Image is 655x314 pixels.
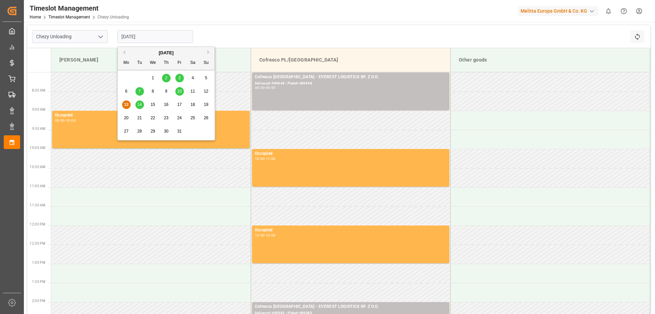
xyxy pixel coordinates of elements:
span: 11:30 AM [30,203,45,207]
div: 12:00 [255,234,265,237]
div: Cofresco [GEOGRAPHIC_DATA] - EVEREST LOGISTICS SP. Z O.O. [255,74,447,81]
div: Choose Wednesday, October 8th, 2025 [149,87,157,96]
span: 8 [152,89,154,94]
div: Delivery#:489648 - Plate#:489648 [255,81,447,86]
span: 9:00 AM [32,108,45,111]
div: Choose Monday, October 6th, 2025 [122,87,131,96]
div: Choose Tuesday, October 28th, 2025 [135,127,144,136]
div: Choose Friday, October 17th, 2025 [175,100,184,109]
span: 4 [192,76,194,80]
span: 30 [164,129,168,134]
div: Choose Wednesday, October 22nd, 2025 [149,114,157,122]
div: Timeslot Management [30,3,129,13]
div: Occupied [55,112,247,119]
span: 1 [152,76,154,80]
div: Choose Friday, October 3rd, 2025 [175,74,184,82]
div: Choose Friday, October 24th, 2025 [175,114,184,122]
span: 2:00 PM [32,299,45,303]
div: Choose Wednesday, October 15th, 2025 [149,100,157,109]
div: month 2025-10 [120,71,213,138]
div: 10:00 [66,119,76,122]
div: Choose Saturday, October 11th, 2025 [189,87,197,96]
div: 08:00 [255,86,265,89]
span: 27 [124,129,128,134]
div: Choose Wednesday, October 1st, 2025 [149,74,157,82]
div: Occupied [255,150,447,157]
div: Choose Sunday, October 12th, 2025 [202,87,210,96]
div: Tu [135,59,144,67]
input: DD.MM.YYYY [117,30,193,43]
span: 29 [150,129,155,134]
span: 16 [164,102,168,107]
span: 5 [205,76,207,80]
div: 09:00 [55,119,65,122]
div: Choose Saturday, October 25th, 2025 [189,114,197,122]
span: 14 [137,102,142,107]
div: Choose Thursday, October 30th, 2025 [162,127,171,136]
span: 15 [150,102,155,107]
div: Choose Monday, October 13th, 2025 [122,100,131,109]
span: 21 [137,115,142,120]
div: 13:00 [266,234,276,237]
div: We [149,59,157,67]
span: 24 [177,115,181,120]
div: Occupied [255,227,447,234]
span: 9 [165,89,168,94]
span: 1:30 PM [32,280,45,284]
div: Choose Tuesday, October 7th, 2025 [135,87,144,96]
div: [PERSON_NAME] [57,54,245,66]
span: 8:30 AM [32,88,45,92]
div: Choose Sunday, October 5th, 2025 [202,74,210,82]
div: Mo [122,59,131,67]
span: 12:30 PM [30,242,45,245]
button: Previous Month [121,50,125,54]
button: Melitta Europa GmbH & Co. KG [518,4,601,17]
div: Choose Tuesday, October 14th, 2025 [135,100,144,109]
span: 6 [125,89,128,94]
span: 28 [137,129,142,134]
input: Type to search/select [32,30,108,43]
div: Choose Friday, October 10th, 2025 [175,87,184,96]
div: [DATE] [118,50,215,56]
span: 10 [177,89,181,94]
div: Th [162,59,171,67]
div: Choose Wednesday, October 29th, 2025 [149,127,157,136]
span: 9:30 AM [32,127,45,131]
span: 11 [190,89,195,94]
a: Home [30,15,41,19]
button: show 0 new notifications [601,3,616,19]
div: Choose Thursday, October 9th, 2025 [162,87,171,96]
div: Choose Thursday, October 2nd, 2025 [162,74,171,82]
div: Choose Monday, October 20th, 2025 [122,114,131,122]
div: Melitta Europa GmbH & Co. KG [518,6,598,16]
div: Cofresco PL/[GEOGRAPHIC_DATA] [257,54,445,66]
span: 23 [164,115,168,120]
span: 10:30 AM [30,165,45,169]
div: Cofresco [GEOGRAPHIC_DATA] - EVEREST LOGISTICS SP. Z O.O. [255,303,447,310]
div: Choose Sunday, October 26th, 2025 [202,114,210,122]
span: 26 [204,115,208,120]
div: Other goods [456,54,644,66]
span: 20 [124,115,128,120]
span: 7 [139,89,141,94]
span: 3 [178,76,181,80]
span: 25 [190,115,195,120]
div: 09:00 [266,86,276,89]
div: - [264,157,265,160]
button: Next Month [207,50,212,54]
span: 11:00 AM [30,184,45,188]
div: Su [202,59,210,67]
div: 11:00 [266,157,276,160]
button: open menu [95,31,105,42]
div: Choose Sunday, October 19th, 2025 [202,100,210,109]
div: Choose Tuesday, October 21st, 2025 [135,114,144,122]
div: Fr [175,59,184,67]
span: 10:00 AM [30,146,45,150]
span: 19 [204,102,208,107]
span: 22 [150,115,155,120]
div: Choose Thursday, October 16th, 2025 [162,100,171,109]
a: Timeslot Management [48,15,90,19]
span: 17 [177,102,181,107]
div: - [65,119,66,122]
span: 31 [177,129,181,134]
